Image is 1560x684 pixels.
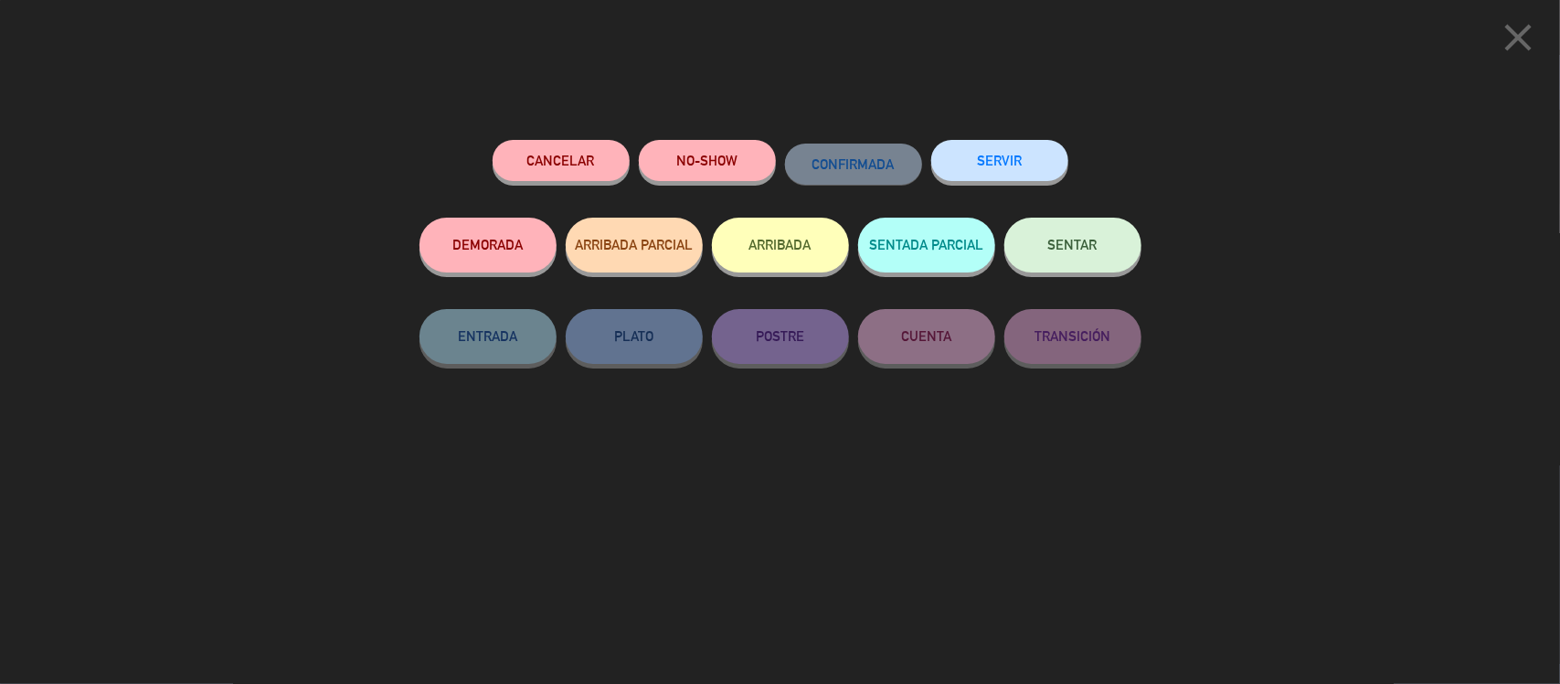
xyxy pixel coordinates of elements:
[712,309,849,364] button: POSTRE
[419,218,557,273] button: DEMORADA
[1004,309,1141,364] button: TRANSICIÓN
[1495,15,1541,60] i: close
[566,309,703,364] button: PLATO
[1004,218,1141,273] button: SENTAR
[858,218,995,273] button: SENTADA PARCIAL
[639,140,776,181] button: NO-SHOW
[575,237,693,252] span: ARRIBADA PARCIAL
[931,140,1068,181] button: SERVIR
[1048,237,1098,252] span: SENTAR
[858,309,995,364] button: CUENTA
[419,309,557,364] button: ENTRADA
[1490,14,1546,68] button: close
[566,218,703,273] button: ARRIBADA PARCIAL
[785,144,922,185] button: CONFIRMADA
[812,156,895,172] span: CONFIRMADA
[493,140,630,181] button: Cancelar
[712,218,849,273] button: ARRIBADA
